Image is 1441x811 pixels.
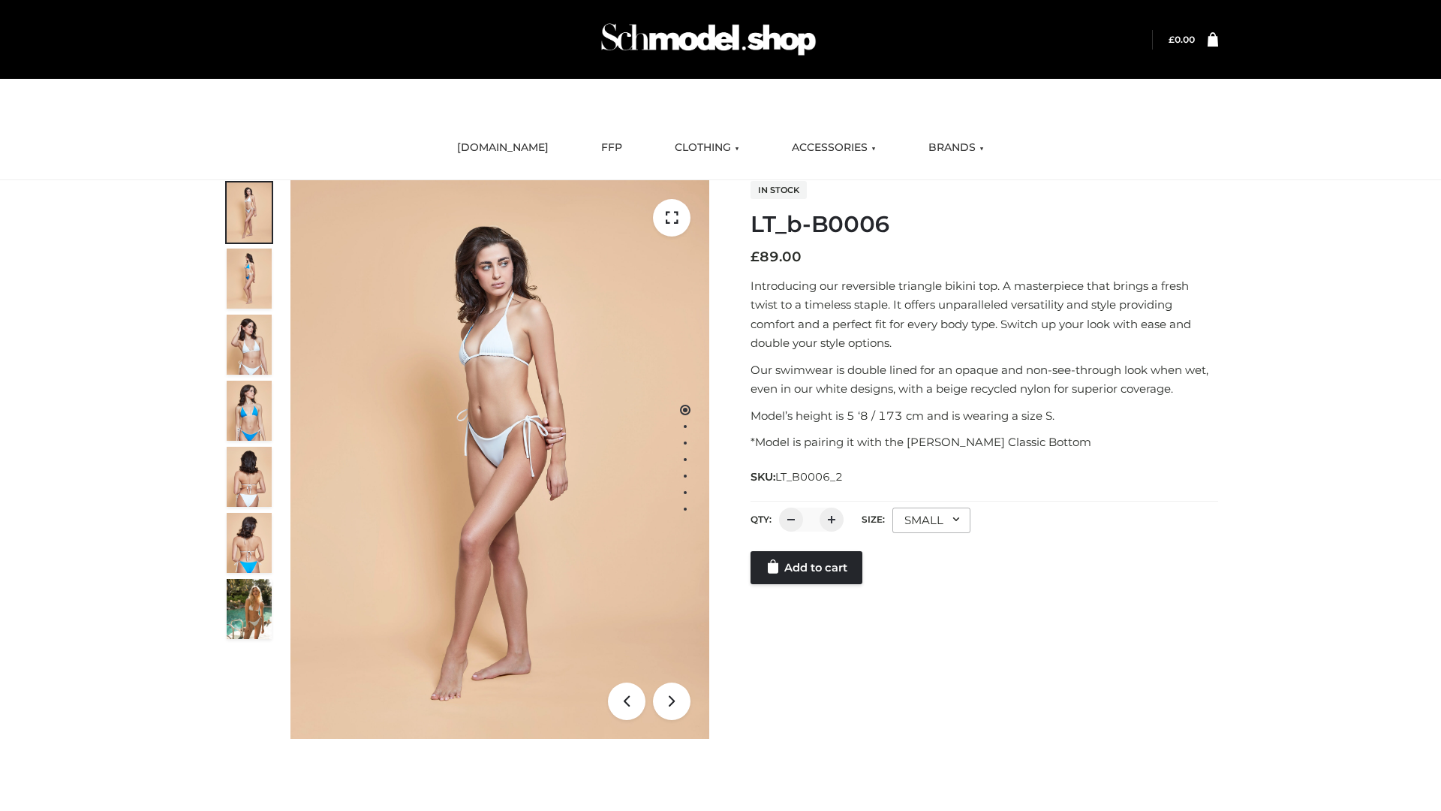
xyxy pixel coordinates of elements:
[227,579,272,639] img: Arieltop_CloudNine_AzureSky2.jpg
[227,447,272,507] img: ArielClassicBikiniTop_CloudNine_AzureSky_OW114ECO_7-scaled.jpg
[751,360,1218,399] p: Our swimwear is double lined for an opaque and non-see-through look when wet, even in our white d...
[590,131,633,164] a: FFP
[1169,34,1175,45] span: £
[775,470,843,484] span: LT_B0006_2
[917,131,995,164] a: BRANDS
[751,514,772,525] label: QTY:
[227,513,272,573] img: ArielClassicBikiniTop_CloudNine_AzureSky_OW114ECO_8-scaled.jpg
[596,10,821,69] img: Schmodel Admin 964
[751,551,862,584] a: Add to cart
[862,514,885,525] label: Size:
[227,381,272,441] img: ArielClassicBikiniTop_CloudNine_AzureSky_OW114ECO_4-scaled.jpg
[751,249,802,265] bdi: 89.00
[892,508,970,533] div: SMALL
[1169,34,1195,45] bdi: 0.00
[751,468,844,486] span: SKU:
[663,131,751,164] a: CLOTHING
[227,182,272,243] img: ArielClassicBikiniTop_CloudNine_AzureSky_OW114ECO_1-scaled.jpg
[751,211,1218,238] h1: LT_b-B0006
[290,180,709,739] img: LT_b-B0006
[751,181,807,199] span: In stock
[446,131,560,164] a: [DOMAIN_NAME]
[751,276,1218,353] p: Introducing our reversible triangle bikini top. A masterpiece that brings a fresh twist to a time...
[751,406,1218,426] p: Model’s height is 5 ‘8 / 173 cm and is wearing a size S.
[781,131,887,164] a: ACCESSORIES
[227,315,272,375] img: ArielClassicBikiniTop_CloudNine_AzureSky_OW114ECO_3-scaled.jpg
[751,433,1218,452] p: *Model is pairing it with the [PERSON_NAME] Classic Bottom
[227,249,272,309] img: ArielClassicBikiniTop_CloudNine_AzureSky_OW114ECO_2-scaled.jpg
[1169,34,1195,45] a: £0.00
[751,249,760,265] span: £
